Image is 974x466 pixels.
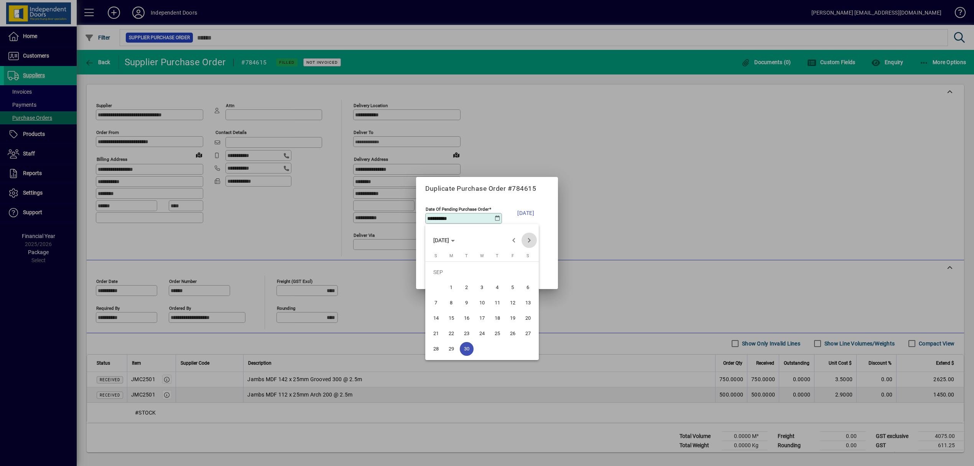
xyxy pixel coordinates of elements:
[465,253,468,258] span: T
[526,253,529,258] span: S
[474,280,490,295] button: Wed Sep 03 2025
[474,326,490,341] button: Wed Sep 24 2025
[490,296,504,310] span: 11
[521,311,535,325] span: 20
[474,311,490,326] button: Wed Sep 17 2025
[429,311,443,325] span: 14
[520,280,536,295] button: Sat Sep 06 2025
[459,295,474,311] button: Tue Sep 09 2025
[460,327,474,340] span: 23
[459,280,474,295] button: Tue Sep 02 2025
[506,233,522,248] button: Previous month
[490,326,505,341] button: Thu Sep 25 2025
[444,341,459,357] button: Mon Sep 29 2025
[506,327,520,340] span: 26
[449,253,453,258] span: M
[490,311,505,326] button: Thu Sep 18 2025
[521,281,535,294] span: 6
[490,280,505,295] button: Thu Sep 04 2025
[459,341,474,357] button: Tue Sep 30 2025
[475,327,489,340] span: 24
[490,311,504,325] span: 18
[429,327,443,340] span: 21
[480,253,484,258] span: W
[460,311,474,325] span: 16
[520,311,536,326] button: Sat Sep 20 2025
[506,296,520,310] span: 12
[428,295,444,311] button: Sun Sep 07 2025
[428,264,536,280] td: SEP
[429,342,443,356] span: 28
[430,233,458,247] button: Choose month and year
[429,296,443,310] span: 7
[428,341,444,357] button: Sun Sep 28 2025
[505,280,520,295] button: Fri Sep 05 2025
[474,295,490,311] button: Wed Sep 10 2025
[506,281,520,294] span: 5
[505,295,520,311] button: Fri Sep 12 2025
[433,237,449,243] span: [DATE]
[521,296,535,310] span: 13
[490,327,504,340] span: 25
[490,295,505,311] button: Thu Sep 11 2025
[444,280,459,295] button: Mon Sep 01 2025
[505,326,520,341] button: Fri Sep 26 2025
[444,311,459,326] button: Mon Sep 15 2025
[520,295,536,311] button: Sat Sep 13 2025
[459,326,474,341] button: Tue Sep 23 2025
[444,281,458,294] span: 1
[428,311,444,326] button: Sun Sep 14 2025
[444,311,458,325] span: 15
[460,281,474,294] span: 2
[490,281,504,294] span: 4
[496,253,499,258] span: T
[444,326,459,341] button: Mon Sep 22 2025
[460,296,474,310] span: 9
[522,233,537,248] button: Next month
[460,342,474,356] span: 30
[475,296,489,310] span: 10
[521,327,535,340] span: 27
[475,281,489,294] span: 3
[444,296,458,310] span: 8
[512,253,514,258] span: F
[475,311,489,325] span: 17
[520,326,536,341] button: Sat Sep 27 2025
[444,342,458,356] span: 29
[428,326,444,341] button: Sun Sep 21 2025
[444,295,459,311] button: Mon Sep 08 2025
[444,327,458,340] span: 22
[506,311,520,325] span: 19
[434,253,437,258] span: S
[459,311,474,326] button: Tue Sep 16 2025
[505,311,520,326] button: Fri Sep 19 2025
